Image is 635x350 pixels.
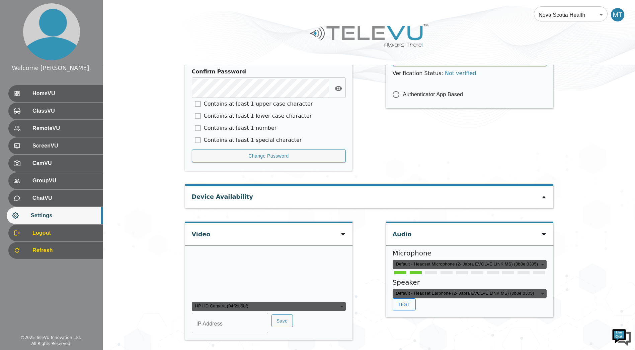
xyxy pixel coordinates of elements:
div: Video [192,223,211,242]
span: GroupVU [32,177,97,185]
button: toggle password visibility [332,82,345,95]
img: Chat Widget [612,327,632,347]
div: © 2025 TeleVU Innovation Ltd. [20,335,81,341]
div: RemoteVU [8,120,103,137]
div: ChatVU [8,190,103,207]
div: Audio [393,223,412,242]
div: Default - Headset Microphone (2- Jabra EVOLVE LINK MS) (0b0e:0305) [393,260,547,269]
span: ScreenVU [32,142,97,150]
button: Test [393,298,416,311]
div: GroupVU [8,172,103,189]
span: We're online! [39,84,92,152]
div: Welcome [PERSON_NAME], [12,64,91,72]
span: Settings [31,212,97,220]
textarea: Type your message and hit 'Enter' [3,183,128,207]
span: Not verified [445,70,476,76]
div: Settings [7,207,103,224]
div: Logout [8,225,103,241]
div: MT [611,8,624,21]
div: Minimize live chat window [110,3,126,19]
p: Contains at least 1 lower case character [204,112,312,120]
p: Contains at least 1 special character [204,136,302,144]
div: Chat with us now [35,35,112,44]
div: ScreenVU [8,137,103,154]
h5: Speaker [393,278,547,286]
button: Save [271,314,293,328]
span: ChatVU [32,194,97,202]
img: Logo [309,21,429,49]
span: RemoteVU [32,124,97,132]
div: Confirm Password [192,68,342,76]
div: Device Availability [192,186,253,205]
span: Authenticator App Based [403,91,463,99]
div: Default - Headset Earphone (2- Jabra EVOLVE LINK MS) (0b0e:0305) [393,289,547,298]
div: Nova Scotia Health [534,5,608,24]
p: Contains at least 1 number [204,124,277,132]
span: Refresh [32,246,97,254]
p: Verification Status : [393,69,547,77]
div: CamVU [8,155,103,172]
div: HomeVU [8,85,103,102]
button: Change Password [192,150,346,163]
span: GlassVU [32,107,97,115]
span: CamVU [32,159,97,167]
span: Logout [32,229,97,237]
div: All Rights Reserved [31,341,70,347]
div: HP HD Camera (04f2:b6bf) [192,302,346,311]
p: Contains at least 1 upper case character [204,100,313,108]
span: HomeVU [32,90,97,98]
img: profile.png [23,3,80,60]
div: GlassVU [8,103,103,119]
img: d_736959983_company_1615157101543_736959983 [11,31,28,48]
h5: Microphone [393,249,547,257]
div: Refresh [8,242,103,259]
